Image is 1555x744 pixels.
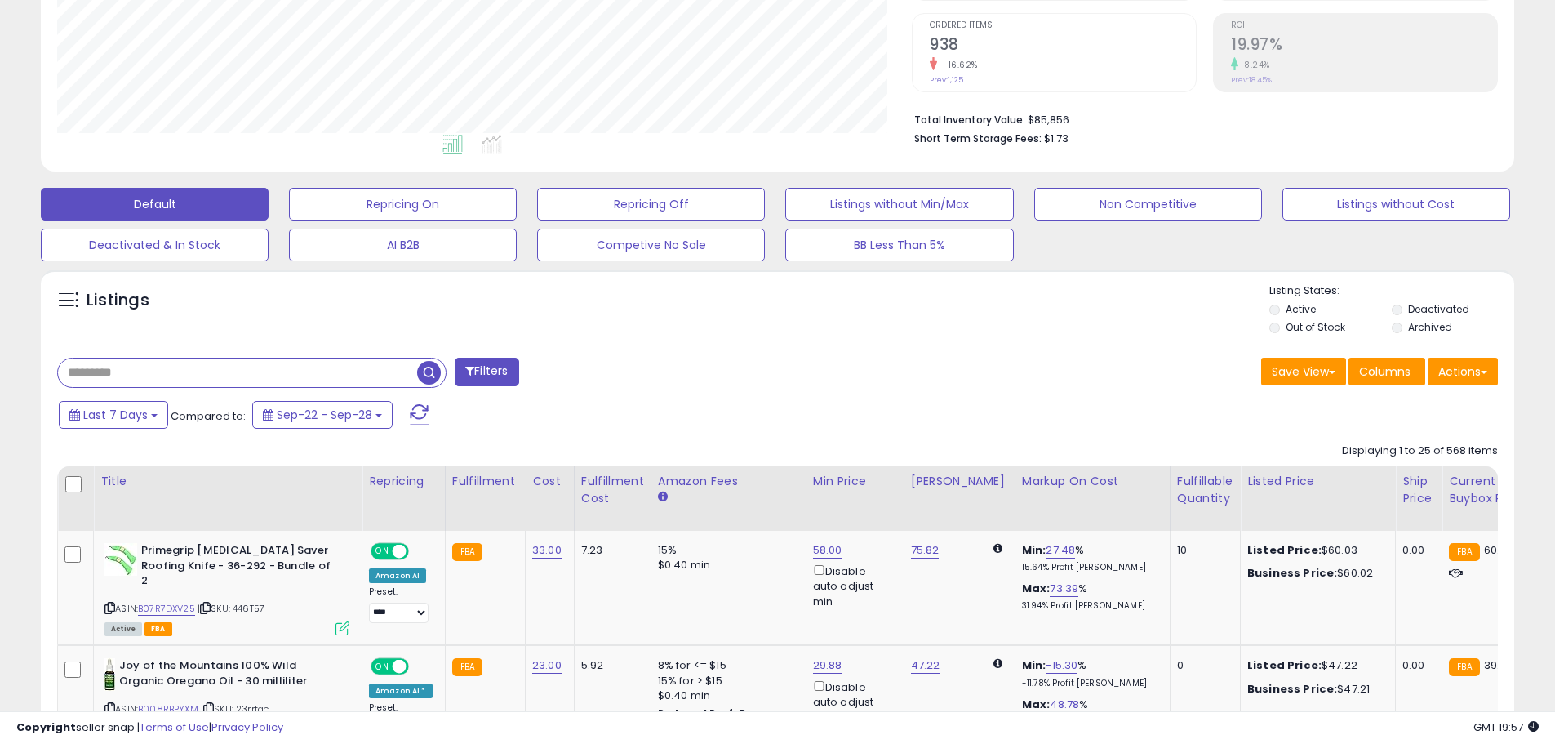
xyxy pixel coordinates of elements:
[372,545,393,559] span: ON
[658,688,793,703] div: $0.40 min
[41,229,269,261] button: Deactivated & In Stock
[1449,658,1479,676] small: FBA
[87,289,149,312] h5: Listings
[1022,678,1157,689] p: -11.78% Profit [PERSON_NAME]
[658,473,799,490] div: Amazon Fees
[1022,581,1157,612] div: %
[813,562,891,609] div: Disable auto adjust min
[83,407,148,423] span: Last 7 Days
[1238,59,1270,71] small: 8.24%
[1402,543,1429,558] div: 0.00
[1402,658,1429,673] div: 0.00
[658,674,793,688] div: 15% for > $15
[452,473,518,490] div: Fulfillment
[1022,473,1163,490] div: Markup on Cost
[1022,657,1046,673] b: Min:
[532,657,562,674] a: 23.00
[1247,542,1322,558] b: Listed Price:
[1261,358,1346,385] button: Save View
[1286,320,1345,334] label: Out of Stock
[138,602,195,616] a: B07R7DXV25
[407,545,433,559] span: OFF
[1402,473,1435,507] div: Ship Price
[198,602,264,615] span: | SKU: 446T57
[1247,681,1337,697] b: Business Price:
[911,473,1008,490] div: [PERSON_NAME]
[16,719,76,735] strong: Copyright
[104,543,137,576] img: 41cHqgoQEUL._SL40_.jpg
[1046,542,1075,559] a: 27.48
[1449,473,1533,507] div: Current Buybox Price
[1269,283,1514,299] p: Listing States:
[914,131,1042,145] b: Short Term Storage Fees:
[1177,658,1228,673] div: 0
[1484,657,1513,673] span: 39.95
[1247,682,1383,697] div: $47.21
[911,542,940,559] a: 75.82
[1046,657,1077,674] a: -15.30
[581,473,644,507] div: Fulfillment Cost
[289,229,517,261] button: AI B2B
[1282,188,1510,221] button: Listings without Cost
[104,658,115,691] img: 31BNwrXW32L._SL40_.jpg
[1286,302,1316,316] label: Active
[658,658,793,673] div: 8% for <= $15
[144,622,172,636] span: FBA
[1022,562,1157,573] p: 15.64% Profit [PERSON_NAME]
[372,660,393,674] span: ON
[1044,131,1069,146] span: $1.73
[813,657,842,674] a: 29.88
[1177,543,1228,558] div: 10
[532,542,562,559] a: 33.00
[16,720,283,736] div: seller snap | |
[581,543,638,558] div: 7.23
[452,658,482,676] small: FBA
[1231,21,1497,30] span: ROI
[1050,581,1078,597] a: 73.39
[537,229,765,261] button: Competive No Sale
[1231,75,1272,85] small: Prev: 18.45%
[211,719,283,735] a: Privacy Policy
[914,109,1486,128] li: $85,856
[1408,302,1469,316] label: Deactivated
[937,59,978,71] small: -16.62%
[369,586,433,623] div: Preset:
[252,401,393,429] button: Sep-22 - Sep-28
[1034,188,1262,221] button: Non Competitive
[1015,466,1170,531] th: The percentage added to the cost of goods (COGS) that forms the calculator for Min & Max prices.
[1484,542,1513,558] span: 60.03
[104,622,142,636] span: All listings currently available for purchase on Amazon
[914,113,1025,127] b: Total Inventory Value:
[369,473,438,490] div: Repricing
[1408,320,1452,334] label: Archived
[289,188,517,221] button: Repricing On
[1247,657,1322,673] b: Listed Price:
[813,542,842,559] a: 58.00
[1022,543,1157,573] div: %
[369,684,433,698] div: Amazon AI *
[785,188,1013,221] button: Listings without Min/Max
[369,568,426,583] div: Amazon AI
[104,543,349,634] div: ASIN:
[658,558,793,572] div: $0.40 min
[141,543,340,593] b: Primegrip [MEDICAL_DATA] Saver Roofing Knife - 36-292 - Bundle of 2
[930,21,1196,30] span: Ordered Items
[813,678,891,725] div: Disable auto adjust min
[1342,443,1498,459] div: Displaying 1 to 25 of 568 items
[277,407,372,423] span: Sep-22 - Sep-28
[785,229,1013,261] button: BB Less Than 5%
[930,75,963,85] small: Prev: 1,125
[171,408,246,424] span: Compared to:
[1473,719,1539,735] span: 2025-10-6 19:57 GMT
[1247,565,1337,581] b: Business Price:
[59,401,168,429] button: Last 7 Days
[911,657,940,674] a: 47.22
[1348,358,1425,385] button: Columns
[1428,358,1498,385] button: Actions
[1359,363,1411,380] span: Columns
[1247,473,1388,490] div: Listed Price
[581,658,638,673] div: 5.92
[41,188,269,221] button: Default
[1022,581,1051,596] b: Max:
[407,660,433,674] span: OFF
